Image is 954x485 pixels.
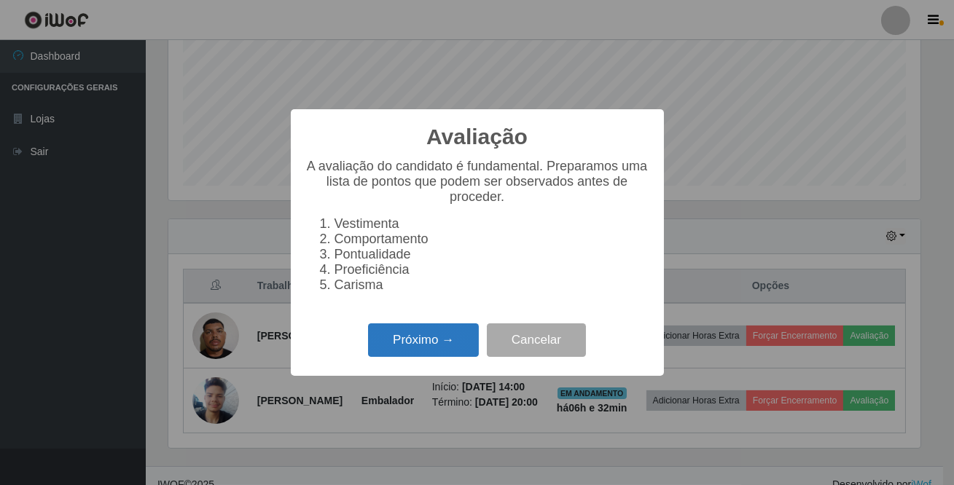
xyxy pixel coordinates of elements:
li: Comportamento [335,232,649,247]
li: Carisma [335,277,649,293]
button: Próximo → [368,323,479,358]
li: Proeficiência [335,262,649,277]
h2: Avaliação [426,124,528,150]
li: Pontualidade [335,247,649,262]
p: A avaliação do candidato é fundamental. Preparamos uma lista de pontos que podem ser observados a... [305,159,649,205]
li: Vestimenta [335,216,649,232]
button: Cancelar [487,323,586,358]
